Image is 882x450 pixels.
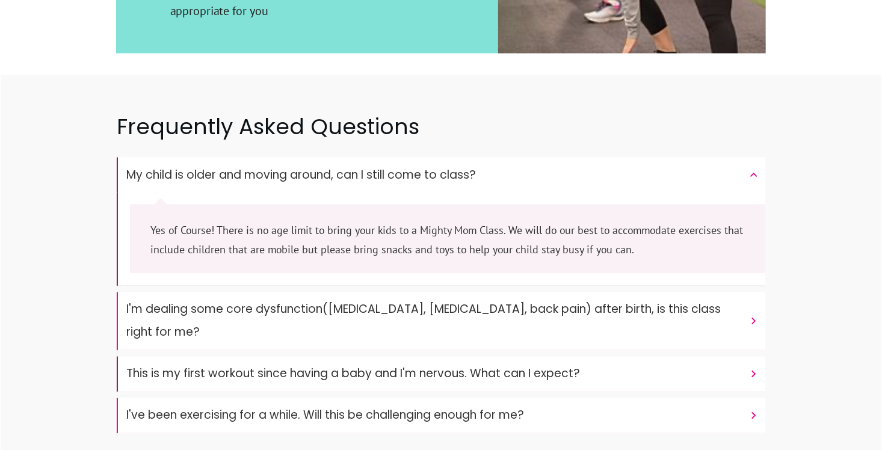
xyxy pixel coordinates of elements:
[126,366,580,382] font: This is my first workout since having a baby and I'm nervous. What can I expect?
[150,224,743,257] font: Yes of Course! There is no age limit to bring your kids to a Mighty Mom Class. We will do our bes...
[126,301,721,341] font: I'm dealing some core dysfunction([MEDICAL_DATA], [MEDICAL_DATA], back pain) after birth, is this...
[126,407,524,424] font: I've been exercising for a while. Will this be challenging enough for me?
[117,112,765,156] h2: Frequently Asked Questions
[126,167,476,183] font: My child is older and moving around, can I still come to class?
